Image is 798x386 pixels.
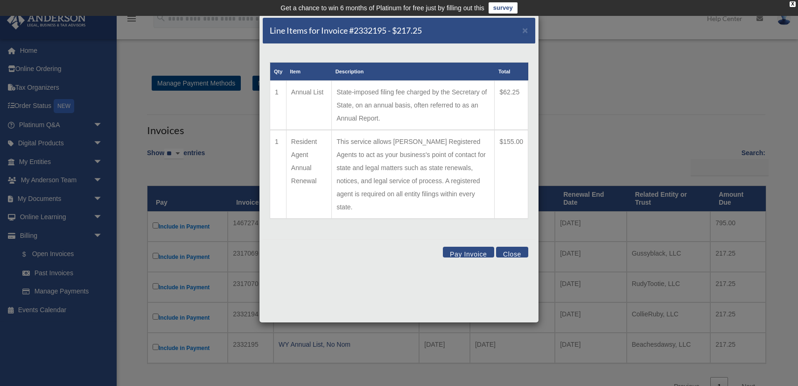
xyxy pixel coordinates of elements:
[332,81,495,130] td: State-imposed filing fee charged by the Secretary of State, on an annual basis, often referred to...
[286,130,331,219] td: Resident Agent Annual Renewal
[332,63,495,81] th: Description
[443,247,494,257] button: Pay Invoice
[286,63,331,81] th: Item
[270,130,287,219] td: 1
[332,130,495,219] td: This service allows [PERSON_NAME] Registered Agents to act as your business's point of contact fo...
[489,2,518,14] a: survey
[522,25,528,36] span: ×
[280,2,484,14] div: Get a chance to win 6 months of Platinum for free just by filling out this
[495,81,528,130] td: $62.25
[270,25,422,36] h5: Line Items for Invoice #2332195 - $217.25
[495,63,528,81] th: Total
[495,130,528,219] td: $155.00
[270,81,287,130] td: 1
[286,81,331,130] td: Annual List
[790,1,796,7] div: close
[522,25,528,35] button: Close
[496,247,528,257] button: Close
[270,63,287,81] th: Qty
